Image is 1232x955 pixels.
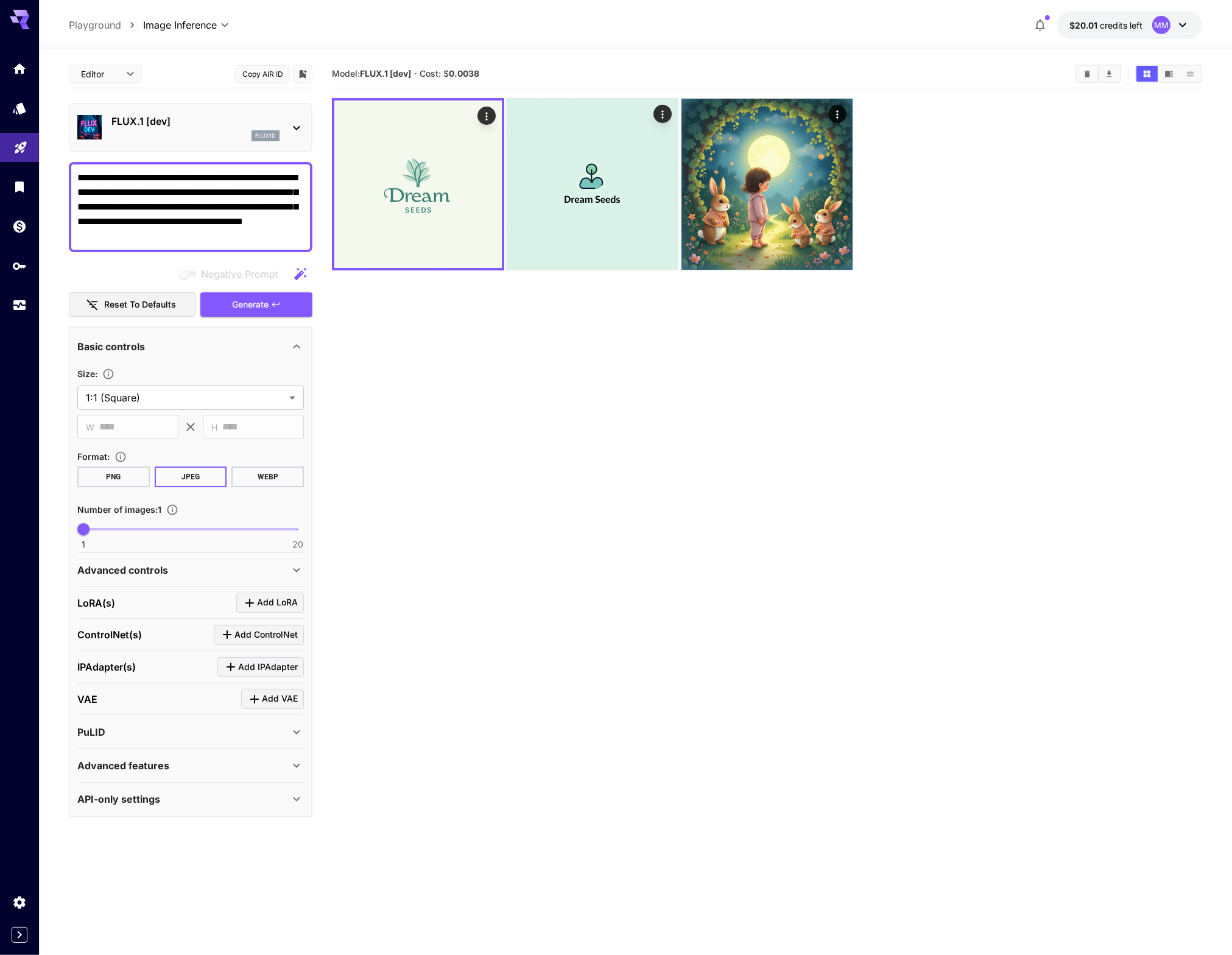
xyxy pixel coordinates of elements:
[12,219,27,234] div: Wallet
[262,691,298,707] span: Add VAE
[77,563,168,577] p: Advanced controls
[12,298,27,313] div: Usage
[236,593,304,613] button: Click to add LoRA
[235,65,290,83] button: Copy AIR ID
[77,109,304,146] div: FLUX.1 [dev]flux1d
[217,657,304,677] button: Click to add IPAdapter
[507,99,678,270] img: 9k=
[681,99,853,270] img: 9k=
[477,107,496,125] div: Actions
[12,895,27,910] div: Settings
[414,66,417,81] p: ·
[77,596,115,610] p: LoRA(s)
[201,267,278,281] span: Negative Prompt
[449,68,480,79] b: 0.0038
[69,292,195,317] button: Reset to defaults
[200,292,312,317] button: Generate
[77,555,304,585] div: Advanced controls
[13,136,28,151] div: Playground
[654,105,672,123] div: Actions
[177,266,288,281] span: Negative prompts are not compatible with the selected model.
[86,390,284,405] span: 1:1 (Square)
[255,132,276,140] p: flux1d
[81,68,119,80] span: Editor
[77,725,105,739] p: PuLID
[1057,11,1202,39] button: $20.0125MM
[257,595,298,610] span: Add LoRA
[161,504,183,516] button: Specify how many images to generate in a single request. Each image generation will be charged se...
[77,627,142,642] p: ControlNet(s)
[69,18,121,32] a: Playground
[292,538,303,551] span: 20
[420,68,480,79] span: Cost: $
[1180,66,1201,82] button: Show media in list view
[77,467,150,487] button: PNG
[238,660,298,675] span: Add IPAdapter
[1158,66,1180,82] button: Show media in video view
[1099,66,1120,82] button: Download All
[69,18,143,32] nav: breadcrumb
[360,68,411,79] b: FLUX.1 [dev]
[1069,19,1142,32] div: $20.0125
[241,689,304,709] button: Click to add VAE
[1152,16,1170,34] div: MM
[297,66,308,81] button: Add to library
[214,625,304,645] button: Click to add ControlNet
[828,105,847,123] div: Actions
[110,451,132,463] button: Choose the file format for the output image.
[86,420,94,434] span: W
[111,114,280,129] p: FLUX.1 [dev]
[332,68,411,79] span: Model:
[155,467,227,487] button: JPEG
[77,751,304,780] div: Advanced features
[77,332,304,361] div: Basic controls
[334,100,502,268] img: 2Q==
[234,627,298,643] span: Add ControlNet
[1075,65,1121,83] div: Clear AllDownload All
[1100,20,1142,30] span: credits left
[231,467,304,487] button: WEBP
[232,297,269,312] span: Generate
[211,420,217,434] span: H
[97,368,119,380] button: Adjust the dimensions of the generated image by specifying its width and height in pixels, or sel...
[77,504,161,515] span: Number of images : 1
[77,451,110,462] span: Format :
[77,758,169,773] p: Advanced features
[77,339,145,354] p: Basic controls
[77,692,97,707] p: VAE
[77,717,304,747] div: PuLID
[12,61,27,76] div: Home
[12,258,27,273] div: API Keys
[77,784,304,814] div: API-only settings
[77,660,136,674] p: IPAdapter(s)
[1136,66,1158,82] button: Show media in grid view
[143,18,217,32] span: Image Inference
[12,927,27,943] button: Expand sidebar
[1135,65,1202,83] div: Show media in grid viewShow media in video viewShow media in list view
[1077,66,1098,82] button: Clear All
[1069,20,1100,30] span: $20.01
[82,538,85,551] span: 1
[12,179,27,194] div: Library
[77,368,97,379] span: Size :
[77,792,160,806] p: API-only settings
[12,100,27,116] div: Models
